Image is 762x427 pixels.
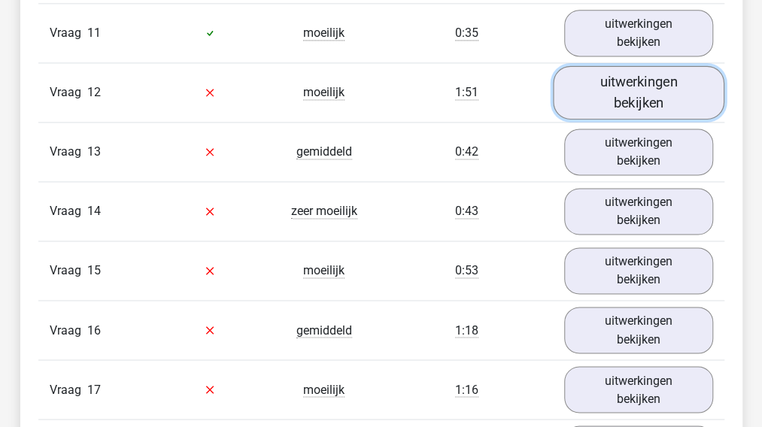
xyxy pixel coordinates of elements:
span: Vraag [50,143,87,161]
span: 15 [87,263,101,277]
a: uitwerkingen bekijken [564,307,713,353]
span: 13 [87,144,101,159]
span: gemiddeld [296,323,352,338]
span: Vraag [50,262,87,280]
span: Vraag [50,380,87,398]
a: uitwerkingen bekijken [564,247,713,294]
span: zeer moeilijk [291,204,357,219]
span: gemiddeld [296,144,352,159]
span: Vraag [50,321,87,339]
span: 1:18 [455,323,478,338]
a: uitwerkingen bekijken [564,10,713,56]
span: moeilijk [303,263,345,278]
span: 12 [87,85,101,99]
span: Vraag [50,83,87,101]
span: 11 [87,26,101,40]
span: 1:51 [455,85,478,100]
a: uitwerkingen bekijken [564,188,713,235]
span: moeilijk [303,26,345,41]
span: 0:43 [455,204,478,219]
a: uitwerkingen bekijken [553,65,724,119]
span: 14 [87,204,101,218]
span: 0:53 [455,263,478,278]
span: 1:16 [455,382,478,397]
span: 16 [87,323,101,337]
a: uitwerkingen bekijken [564,129,713,175]
span: moeilijk [303,85,345,100]
span: Vraag [50,24,87,42]
span: Vraag [50,202,87,220]
span: 0:42 [455,144,478,159]
a: uitwerkingen bekijken [564,366,713,413]
span: 17 [87,382,101,396]
span: moeilijk [303,382,345,397]
span: 0:35 [455,26,478,41]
